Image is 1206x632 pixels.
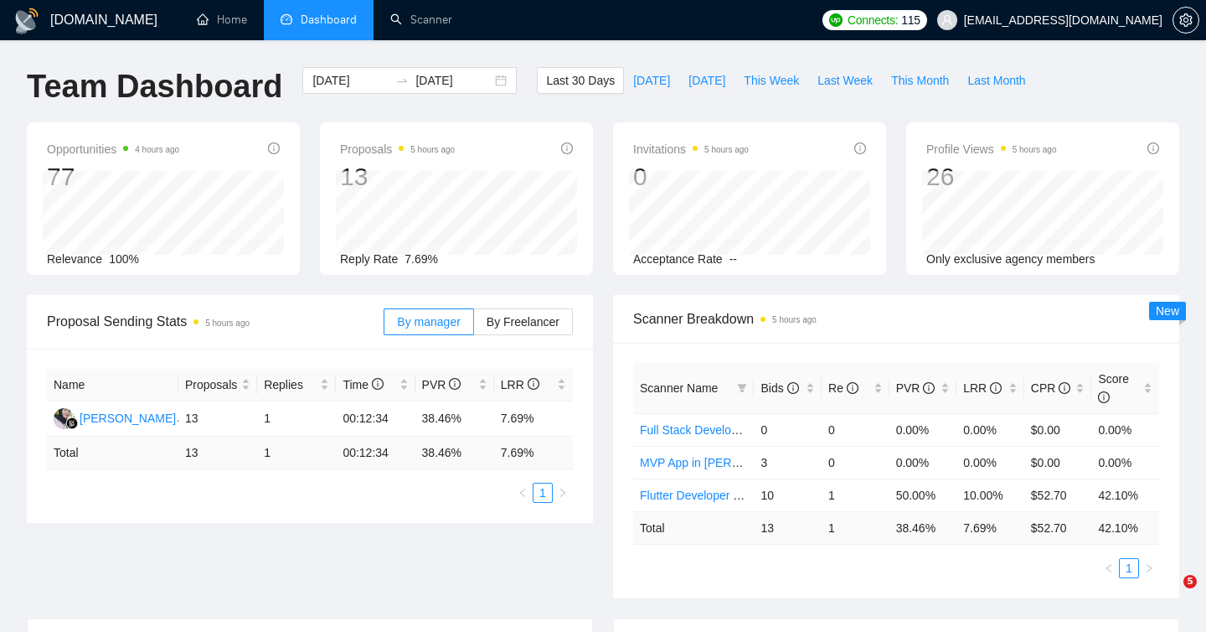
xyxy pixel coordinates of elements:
[941,14,953,26] span: user
[926,139,1057,159] span: Profile Views
[1099,558,1119,578] li: Previous Page
[787,382,799,394] span: info-circle
[754,413,822,446] td: 0
[822,413,889,446] td: 0
[1024,413,1092,446] td: $0.00
[889,413,957,446] td: 0.00%
[817,71,873,90] span: Last Week
[410,145,455,154] time: 5 hours ago
[47,311,384,332] span: Proposal Sending Stats
[197,13,247,27] a: homeHome
[729,252,737,266] span: --
[854,142,866,154] span: info-circle
[633,71,670,90] span: [DATE]
[891,71,949,90] span: This Month
[1091,413,1159,446] td: 0.00%
[264,376,317,394] span: Replies
[808,67,882,94] button: Last Week
[828,381,858,395] span: Re
[1144,563,1154,573] span: right
[1031,381,1070,395] span: CPR
[633,511,754,544] td: Total
[494,437,573,469] td: 7.69 %
[1172,7,1199,34] button: setting
[1183,575,1197,588] span: 5
[1013,145,1057,154] time: 5 hours ago
[1091,479,1159,511] td: 42.10%
[679,67,734,94] button: [DATE]
[178,437,257,469] td: 13
[1024,511,1092,544] td: $ 52.70
[772,315,817,324] time: 5 hours ago
[640,381,718,395] span: Scanner Name
[372,378,384,390] span: info-circle
[889,479,957,511] td: 50.00%
[422,378,461,391] span: PVR
[54,408,75,429] img: FF
[558,488,568,498] span: right
[896,381,935,395] span: PVR
[312,71,389,90] input: Start date
[301,13,357,27] span: Dashboard
[494,401,573,437] td: 7.69%
[537,67,624,94] button: Last 30 Days
[926,161,1057,193] div: 26
[449,378,461,390] span: info-circle
[27,67,282,106] h1: Team Dashboard
[923,382,935,394] span: info-circle
[340,161,455,193] div: 13
[268,142,280,154] span: info-circle
[343,378,383,391] span: Time
[257,369,336,401] th: Replies
[553,483,573,503] li: Next Page
[640,489,837,502] a: Flutter Developer - [PERSON_NAME]
[533,484,552,502] a: 1
[185,376,238,394] span: Proposals
[1091,446,1159,479] td: 0.00%
[513,483,533,503] button: left
[257,437,336,469] td: 1
[415,71,492,90] input: End date
[633,139,749,159] span: Invitations
[518,488,528,498] span: left
[1098,372,1129,404] span: Score
[967,71,1025,90] span: Last Month
[734,67,808,94] button: This Week
[336,401,415,437] td: 00:12:34
[501,378,539,391] span: LRR
[513,483,533,503] li: Previous Page
[633,161,749,193] div: 0
[1172,13,1199,27] a: setting
[737,383,747,393] span: filter
[415,437,494,469] td: 38.46 %
[487,315,559,329] span: By Freelancer
[1156,304,1179,318] span: New
[553,483,573,503] button: right
[47,437,178,469] td: Total
[1173,13,1198,27] span: setting
[882,67,958,94] button: This Month
[561,142,573,154] span: info-circle
[1139,558,1159,578] button: right
[1104,563,1114,573] span: left
[754,511,822,544] td: 13
[704,145,749,154] time: 5 hours ago
[963,381,1002,395] span: LRR
[822,446,889,479] td: 0
[926,252,1095,266] span: Only exclusive agency members
[956,446,1024,479] td: 0.00%
[281,13,292,25] span: dashboard
[395,74,409,87] span: swap-right
[1119,558,1139,578] li: 1
[533,483,553,503] li: 1
[1024,479,1092,511] td: $52.70
[47,369,178,401] th: Name
[47,161,179,193] div: 77
[47,252,102,266] span: Relevance
[822,511,889,544] td: 1
[395,74,409,87] span: to
[390,13,452,27] a: searchScanner
[754,479,822,511] td: 10
[54,411,176,424] a: FF[PERSON_NAME]
[1091,511,1159,544] td: 42.10 %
